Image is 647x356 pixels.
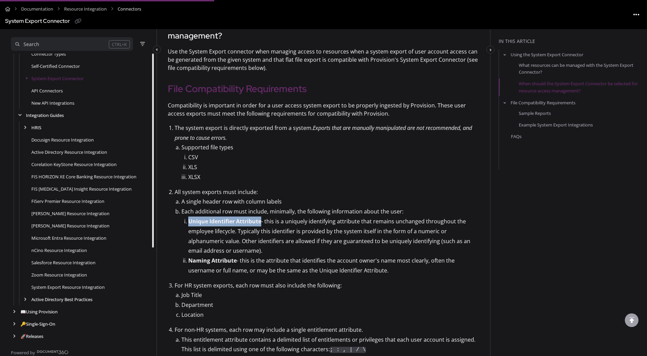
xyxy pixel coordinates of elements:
[511,99,575,106] a: File Compatibility Requirements
[188,172,479,182] li: XLSX
[519,110,551,117] a: Sample Reports
[519,121,593,128] a: Example System Export Integrations
[519,80,644,94] a: When should the System Export Connector be selected for resource access management?
[188,218,261,225] strong: Unique Identifier Attribute
[22,296,29,303] div: arrow
[181,207,479,276] li: Each additional row must include, minimally, the following information about the user:
[31,100,74,106] a: New API Integrations
[181,300,479,310] li: Department
[519,62,644,75] a: What resources can be managed with the System Export Connector?
[511,51,583,58] a: Using the System Export Connector
[486,46,495,54] button: Category toggle
[11,349,35,356] span: Powered by
[631,9,642,20] button: Article more options
[168,47,479,72] p: Use the System Export connector when managing access to resources when a system export of user ac...
[20,333,26,339] span: 🚀
[11,321,18,327] div: arrow
[31,149,107,155] a: Active Directory Resource Integration
[109,40,130,48] div: CTRL+K
[5,4,10,14] a: Home
[31,296,92,303] a: Active Directory Best Practices
[175,187,479,276] li: All system exports must include:
[64,4,107,14] a: Resource Integration
[188,256,479,276] li: - this is the attribute that identifies the account owner's name most clearly, often the username...
[31,161,117,168] a: Corelation KeyStone Resource Integration
[188,257,237,264] strong: Naming Attribute
[181,197,479,207] li: A single header row with column labels
[31,186,132,192] a: FIS IBS Insight Resource Integration
[20,308,58,315] a: Using Provision
[31,271,87,278] a: Zoom Resource Integration
[168,101,479,118] p: Compatibility is important in order for a user access system export to be properly ingested by Pr...
[175,281,479,320] li: For HR system exports, each row must also include the following:
[502,51,508,58] button: arrow
[11,333,18,340] div: arrow
[181,290,479,300] li: Job Title
[31,284,105,291] a: System Export Resource Integration
[73,16,84,27] button: Copy link of
[188,162,479,172] li: XLS
[511,133,521,140] a: FAQs
[31,173,136,180] a: FIS HORIZON XE Core Banking Resource Integration
[181,310,479,320] li: Location
[26,112,64,119] a: Integration Guides
[31,259,95,266] a: Salesforce Resource Integration
[499,38,644,45] div: In this article
[330,347,366,353] code: ; : , | / \
[138,40,147,48] button: Filter
[118,4,141,14] span: Connectors
[11,309,18,315] div: arrow
[20,333,43,340] a: Releases
[175,123,479,182] li: The system export is directly exported from a system.
[21,4,53,14] a: Documentation
[188,152,479,162] li: CSV
[181,143,479,182] li: Supported file types
[31,63,80,70] a: Self-Certified Connector
[11,37,133,51] button: Search
[20,321,55,327] a: Single-Sign-On
[31,235,106,241] a: Microsoft Entra Resource Integration
[188,217,479,256] li: - this is a uniquely identifying attribute that remains unchanged throughout the employee lifecyc...
[502,99,508,106] button: arrow
[31,87,63,94] a: API Connectors
[168,81,479,96] h2: File Compatibility Requirements
[31,247,87,254] a: nCino Resource Integration
[37,350,69,354] img: Document360
[31,50,66,57] a: Connector Types
[20,321,26,327] span: 🔑
[153,45,161,54] button: Category toggle
[175,124,472,142] em: Exports that are manually manipulated are not recommended, and prone to cause errors.
[31,198,104,205] a: FiServ Premier Resource Integration
[11,348,69,356] a: Powered by Document360 - opens in a new tab
[22,124,29,131] div: arrow
[31,124,41,131] a: HRIS
[31,222,109,229] a: Jack Henry Symitar Resource Integration
[168,17,479,42] h3: When should the System Export Connector be selected for resource access management?
[31,210,109,217] a: Jack Henry SilverLake Resource Integration
[31,75,84,82] a: System Export Connector
[181,335,479,355] li: This entitlement attribute contains a delimited list of entitlements or privileges that each user...
[625,313,638,327] div: scroll to top
[24,41,39,48] div: Search
[16,112,23,119] div: arrow
[31,136,94,143] a: Docusign Resource Integration
[20,309,26,315] span: 📖
[5,16,70,26] div: System Export Connector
